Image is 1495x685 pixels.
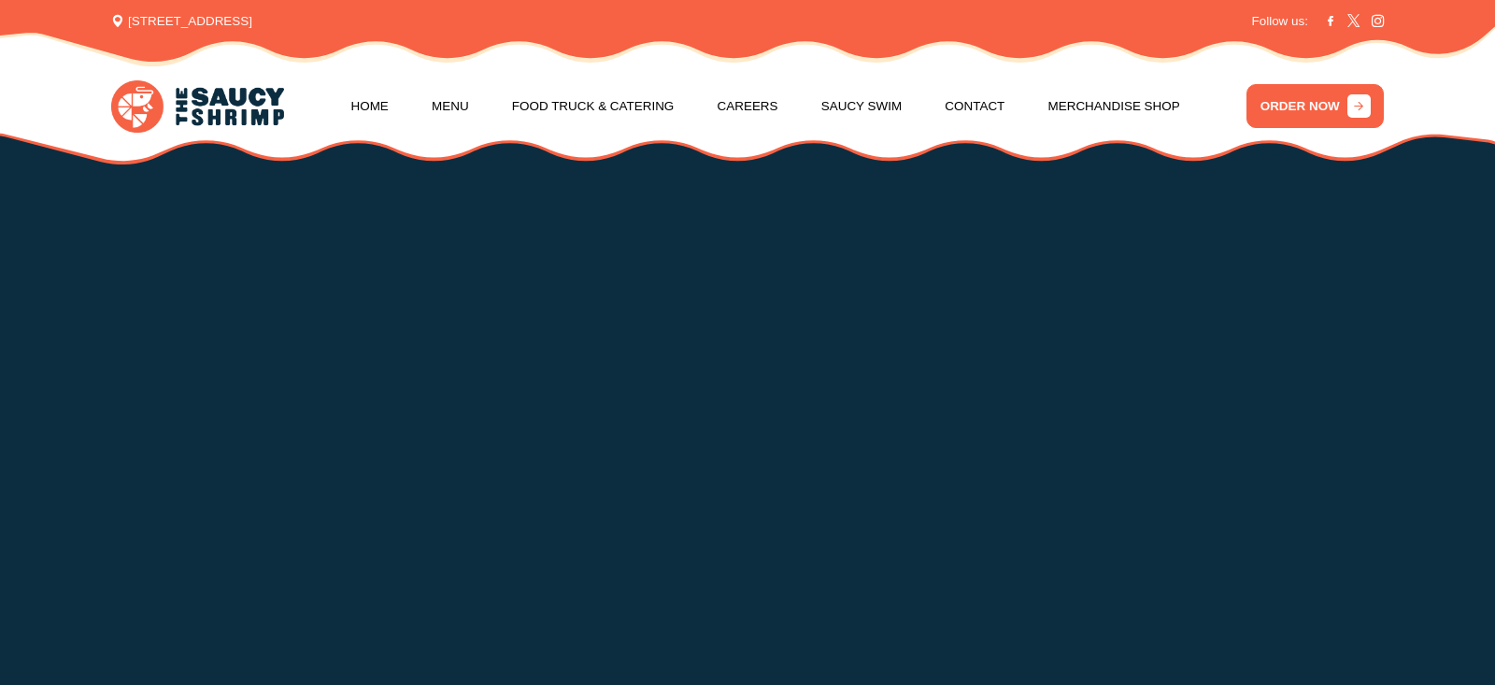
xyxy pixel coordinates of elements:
[111,80,284,133] img: logo
[111,12,252,31] span: [STREET_ADDRESS]
[432,71,469,142] a: Menu
[118,337,729,633] div: 1 / 3
[821,71,902,142] a: Saucy Swim
[350,71,388,142] a: Home
[1246,84,1384,128] a: ORDER NOW
[1251,12,1308,31] span: Follow us:
[729,337,1340,564] div: 2 / 3
[512,71,674,142] a: Food Truck & Catering
[945,71,1004,142] a: Contact
[1048,71,1180,142] a: Merchandise Shop
[718,71,778,142] a: Careers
